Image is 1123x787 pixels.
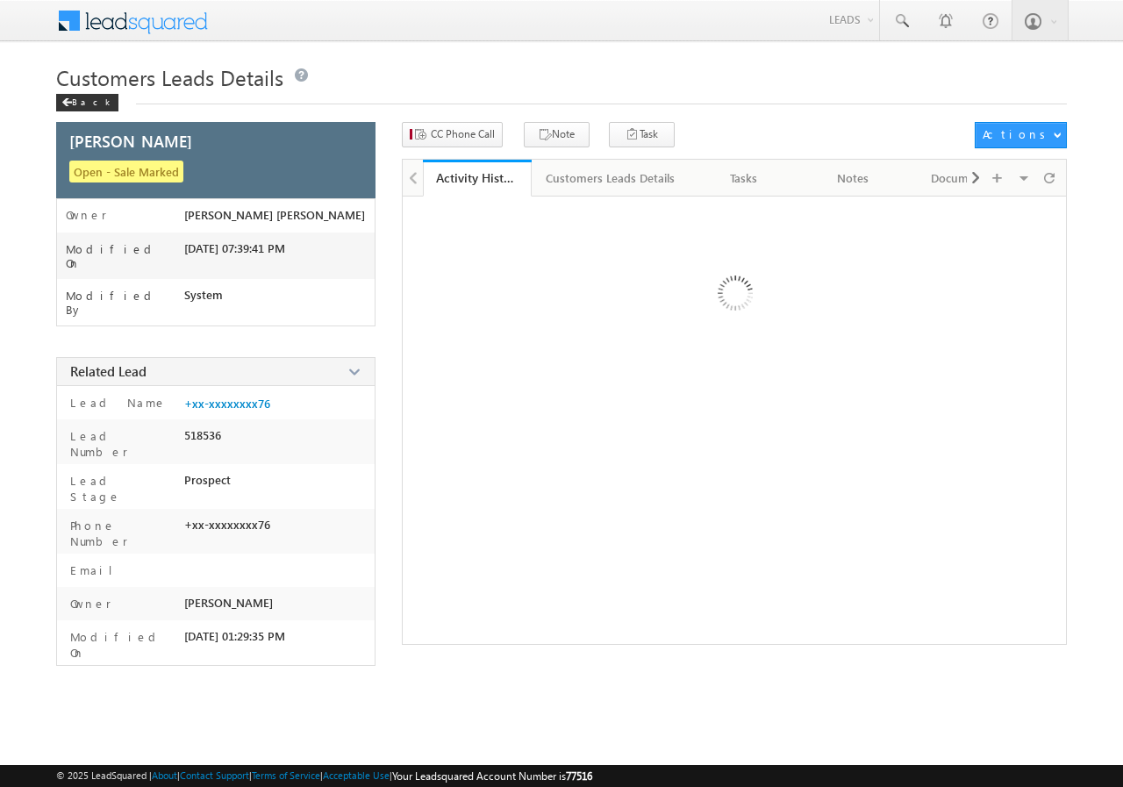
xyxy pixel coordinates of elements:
[799,160,908,197] a: Notes
[66,596,111,612] label: Owner
[532,160,690,197] a: Customers Leads Details
[402,122,503,147] button: CC Phone Call
[180,769,249,781] a: Contact Support
[908,160,1017,197] a: Documents
[690,160,799,197] a: Tasks
[252,769,320,781] a: Terms of Service
[975,122,1067,148] button: Actions
[922,168,1001,189] div: Documents
[66,242,184,270] label: Modified On
[152,769,177,781] a: About
[69,133,192,149] span: [PERSON_NAME]
[546,168,675,189] div: Customers Leads Details
[392,769,592,783] span: Your Leadsquared Account Number is
[66,629,176,661] label: Modified On
[70,362,147,380] span: Related Lead
[184,473,231,487] span: Prospect
[66,518,176,549] label: Phone Number
[184,288,223,302] span: System
[66,395,167,411] label: Lead Name
[66,208,107,222] label: Owner
[609,122,675,147] button: Task
[56,94,118,111] div: Back
[184,428,221,442] span: 518536
[66,562,126,578] label: Email
[184,629,285,643] span: [DATE] 01:29:35 PM
[56,63,283,91] span: Customers Leads Details
[66,289,184,317] label: Modified By
[705,168,783,189] div: Tasks
[184,208,365,222] span: [PERSON_NAME] [PERSON_NAME]
[643,205,825,387] img: Loading ...
[813,168,892,189] div: Notes
[323,769,390,781] a: Acceptable Use
[436,169,519,186] div: Activity History
[983,126,1052,142] div: Actions
[184,518,270,532] span: +xx-xxxxxxxx76
[566,769,592,783] span: 77516
[423,160,532,197] a: Activity History
[184,397,270,411] a: +xx-xxxxxxxx76
[56,768,592,784] span: © 2025 LeadSquared | | | | |
[69,161,183,182] span: Open - Sale Marked
[184,241,285,255] span: [DATE] 07:39:41 PM
[66,473,176,504] label: Lead Stage
[66,428,176,460] label: Lead Number
[524,122,590,147] button: Note
[431,126,495,142] span: CC Phone Call
[423,160,532,195] li: Activity History
[184,596,273,610] span: [PERSON_NAME]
